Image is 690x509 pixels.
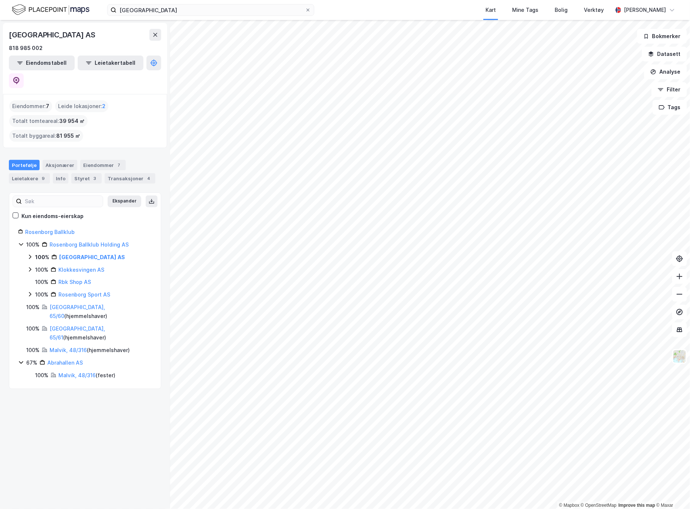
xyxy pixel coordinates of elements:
[80,160,126,170] div: Eiendommer
[9,173,50,184] div: Leietakere
[559,503,579,508] a: Mapbox
[53,173,68,184] div: Info
[71,173,102,184] div: Styret
[58,372,96,378] a: Malvik, 48/316
[26,346,40,355] div: 100%
[35,290,48,299] div: 100%
[55,100,108,112] div: Leide lokasjoner :
[637,29,687,44] button: Bokmerker
[50,346,130,355] div: ( hjemmelshaver )
[653,473,690,509] iframe: Chat Widget
[46,102,49,111] span: 7
[652,82,687,97] button: Filter
[50,303,152,321] div: ( hjemmelshaver )
[12,3,89,16] img: logo.f888ab2527a4732fd821a326f86c7f29.svg
[50,325,105,341] a: [GEOGRAPHIC_DATA], 65/61
[9,130,83,142] div: Totalt byggareal :
[9,56,75,70] button: Eiendomstabell
[581,503,617,508] a: OpenStreetMap
[9,160,40,170] div: Portefølje
[91,175,99,182] div: 3
[35,371,48,380] div: 100%
[78,56,143,70] button: Leietakertabell
[47,359,83,366] a: Abrahallen AS
[115,161,123,169] div: 7
[50,241,129,248] a: Rosenborg Ballklub Holding AS
[35,278,48,287] div: 100%
[56,131,80,140] span: 81 955 ㎡
[50,324,152,342] div: ( hjemmelshaver )
[40,175,47,182] div: 9
[25,229,75,235] a: Rosenborg Ballklub
[145,175,152,182] div: 4
[116,4,305,16] input: Søk på adresse, matrikkel, gårdeiere, leietakere eller personer
[108,195,141,207] button: Ekspander
[59,117,85,125] span: 39 954 ㎡
[26,358,37,367] div: 67%
[26,324,40,333] div: 100%
[58,267,104,273] a: Klokkesvingen AS
[642,47,687,61] button: Datasett
[9,29,97,41] div: [GEOGRAPHIC_DATA] AS
[105,173,155,184] div: Transaksjoner
[102,102,105,111] span: 2
[43,160,77,170] div: Aksjonærer
[512,6,539,14] div: Mine Tags
[644,64,687,79] button: Analyse
[22,196,103,207] input: Søk
[584,6,604,14] div: Verktøy
[26,303,40,312] div: 100%
[35,253,49,262] div: 100%
[59,254,125,260] a: [GEOGRAPHIC_DATA] AS
[21,212,84,221] div: Kun eiendoms-eierskap
[653,100,687,115] button: Tags
[486,6,496,14] div: Kart
[9,100,52,112] div: Eiendommer :
[26,240,40,249] div: 100%
[9,115,88,127] div: Totalt tomteareal :
[624,6,666,14] div: [PERSON_NAME]
[50,347,87,353] a: Malvik, 48/316
[58,279,91,285] a: Rbk Shop AS
[9,44,43,53] div: 818 985 002
[35,265,48,274] div: 100%
[673,349,687,364] img: Z
[555,6,568,14] div: Bolig
[58,291,110,298] a: Rosenborg Sport AS
[58,371,115,380] div: ( fester )
[50,304,105,319] a: [GEOGRAPHIC_DATA], 65/60
[619,503,655,508] a: Improve this map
